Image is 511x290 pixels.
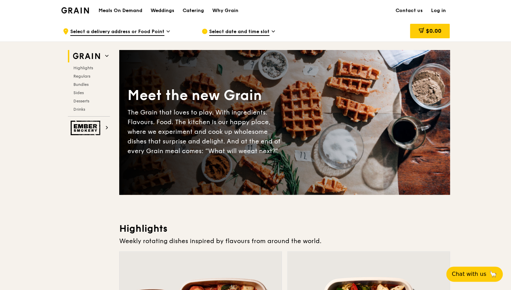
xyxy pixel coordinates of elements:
div: Weekly rotating dishes inspired by flavours from around the world. [119,236,450,246]
span: Highlights [73,66,93,70]
button: Chat with us🦙 [446,267,503,282]
span: Chat with us [452,270,486,278]
div: Catering [183,0,204,21]
span: Select date and time slot [209,28,269,36]
h3: Highlights [119,222,450,235]
a: Weddings [146,0,178,21]
span: Regulars [73,74,90,79]
span: Desserts [73,99,89,103]
div: Meet the new Grain [127,86,285,105]
span: eat next?” [247,147,278,155]
img: Grain web logo [71,50,102,62]
span: Select a delivery address or Food Point [70,28,164,36]
a: Catering [178,0,208,21]
div: The Grain that loves to play. With ingredients. Flavours. Food. The kitchen is our happy place, w... [127,108,285,156]
img: Ember Smokery web logo [71,121,102,135]
h1: Meals On Demand [99,7,142,14]
span: 🦙 [489,270,497,278]
span: Drinks [73,107,85,112]
div: Why Grain [212,0,238,21]
div: Weddings [151,0,174,21]
a: Log in [427,0,450,21]
span: Bundles [73,82,89,87]
span: Sides [73,90,84,95]
img: Grain [61,7,89,13]
a: Contact us [391,0,427,21]
a: Why Grain [208,0,243,21]
span: $0.00 [426,28,441,34]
